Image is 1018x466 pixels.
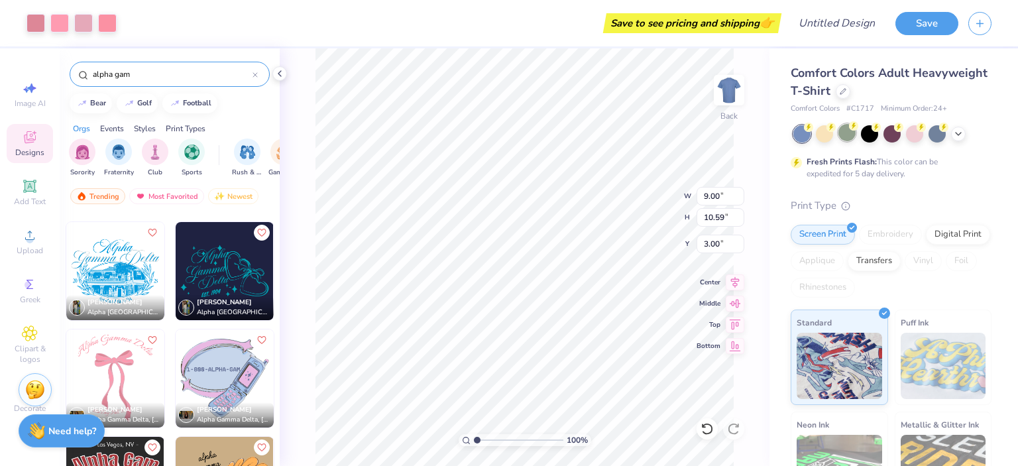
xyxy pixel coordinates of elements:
button: filter button [268,139,299,178]
span: Alpha [GEOGRAPHIC_DATA], [US_STATE][GEOGRAPHIC_DATA] [197,308,268,318]
span: Bottom [697,341,720,351]
span: # C1717 [846,103,874,115]
span: [PERSON_NAME] [87,298,142,307]
div: Applique [791,251,844,271]
span: Middle [697,299,720,308]
button: bear [70,93,112,113]
img: 27c633db-97fd-47ac-88da-b47d98da0456 [273,329,371,428]
div: filter for Sorority [69,139,95,178]
button: Like [144,332,160,348]
div: Styles [134,123,156,135]
button: football [162,93,217,113]
img: Standard [797,333,882,399]
img: 0df30f1f-d8b5-4f96-a2fb-ee74ad9af263 [164,222,262,320]
img: 5e957d2f-e842-4133-9432-fe7227f907bb [66,329,164,428]
span: Minimum Order: 24 + [881,103,947,115]
div: Print Type [791,198,991,213]
img: Sorority Image [75,145,90,160]
span: [PERSON_NAME] [197,298,252,307]
div: Most Favorited [129,188,204,204]
img: 92acaffd-5a83-4e35-a49a-e89b10fddf0b [66,222,164,320]
img: Back [716,77,742,103]
div: Print Types [166,123,205,135]
button: Like [144,225,160,241]
button: Like [144,439,160,455]
span: Center [697,278,720,287]
img: trend_line.gif [77,99,87,107]
div: Newest [208,188,258,204]
span: Add Text [14,196,46,207]
span: Game Day [268,168,299,178]
img: Avatar [69,300,85,316]
div: Orgs [73,123,90,135]
span: Rush & Bid [232,168,262,178]
span: 100 % [567,434,588,446]
button: filter button [104,139,134,178]
button: Save [895,12,958,35]
img: Avatar [69,407,85,423]
img: Game Day Image [276,145,292,160]
span: Top [697,320,720,329]
div: Screen Print [791,225,855,245]
div: golf [137,99,152,107]
img: Avatar [178,300,194,316]
img: Fraternity Image [111,145,126,160]
span: Greek [20,294,40,305]
span: [PERSON_NAME] [197,405,252,414]
button: filter button [69,139,95,178]
span: Alpha Gamma Delta, [GEOGRAPHIC_DATA][US_STATE], [GEOGRAPHIC_DATA] [197,415,268,425]
button: Like [254,225,270,241]
span: Fraternity [104,168,134,178]
span: Alpha Gamma Delta, [GEOGRAPHIC_DATA][US_STATE], [GEOGRAPHIC_DATA] [87,415,159,425]
div: Events [100,123,124,135]
button: golf [117,93,158,113]
div: filter for Rush & Bid [232,139,262,178]
div: filter for Fraternity [104,139,134,178]
div: Embroidery [859,225,922,245]
span: Comfort Colors Adult Heavyweight T-Shirt [791,65,988,99]
span: Neon Ink [797,418,829,432]
span: Designs [15,147,44,158]
div: Save to see pricing and shipping [606,13,778,33]
button: Like [254,332,270,348]
span: Image AI [15,98,46,109]
img: Newest.gif [214,192,225,201]
img: trending.gif [76,192,87,201]
span: Club [148,168,162,178]
span: [PERSON_NAME] [87,405,142,414]
div: football [183,99,211,107]
img: trend_line.gif [170,99,180,107]
span: Metallic & Glitter Ink [901,418,979,432]
span: Comfort Colors [791,103,840,115]
div: Rhinestones [791,278,855,298]
img: fca6c5e9-2faf-4990-9c6f-3b4f75af28ca [176,222,274,320]
img: 1a61d8a4-62cb-41f2-8507-000f9e6e405b [164,329,262,428]
img: Rush & Bid Image [240,145,255,160]
img: Club Image [148,145,162,160]
div: filter for Sports [178,139,205,178]
div: Foil [946,251,977,271]
div: Transfers [848,251,901,271]
img: 50cbec00-d258-4782-83a0-4b4c2df0e89c [273,222,371,320]
div: Vinyl [905,251,942,271]
span: Upload [17,245,43,256]
img: trend_line.gif [124,99,135,107]
span: 👉 [760,15,774,30]
img: most_fav.gif [135,192,146,201]
input: Untitled Design [788,10,885,36]
span: Alpha [GEOGRAPHIC_DATA], [US_STATE][GEOGRAPHIC_DATA] [87,308,159,318]
span: Puff Ink [901,316,929,329]
div: Back [720,110,738,122]
img: Avatar [178,407,194,423]
button: filter button [142,139,168,178]
span: Sports [182,168,202,178]
img: Sports Image [184,145,199,160]
img: 206ada6a-0881-4263-b84e-1aa141096cb0 [176,329,274,428]
span: Standard [797,316,832,329]
div: filter for Club [142,139,168,178]
span: Decorate [14,403,46,414]
button: Like [254,439,270,455]
img: Puff Ink [901,333,986,399]
div: Trending [70,188,125,204]
div: This color can be expedited for 5 day delivery. [807,156,970,180]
